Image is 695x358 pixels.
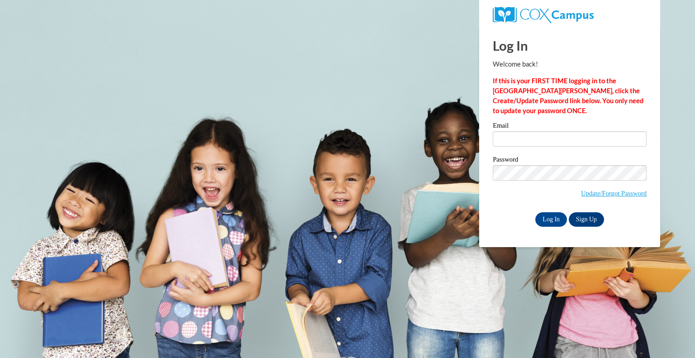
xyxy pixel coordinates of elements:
h1: Log In [493,36,647,55]
img: COX Campus [493,7,594,23]
input: Log In [535,212,567,227]
a: Sign Up [569,212,604,227]
a: COX Campus [493,10,594,18]
a: Update/Forgot Password [581,190,647,197]
strong: If this is your FIRST TIME logging in to the [GEOGRAPHIC_DATA][PERSON_NAME], click the Create/Upd... [493,77,643,115]
p: Welcome back! [493,59,647,69]
label: Email [493,122,647,131]
label: Password [493,156,647,165]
